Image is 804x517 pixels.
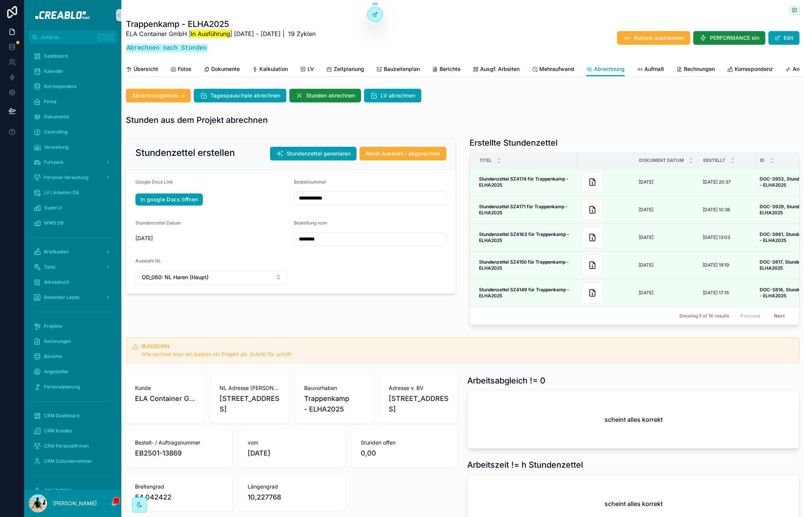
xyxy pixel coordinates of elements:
a: Projekte [29,319,117,333]
button: Stunden abrechnen [289,89,361,102]
span: Personal Verwaltung [44,174,88,181]
span: Mehraufwand [539,65,574,73]
a: LV [300,62,314,77]
span: Breitengrad [135,483,223,490]
span: 0,00 [361,448,449,459]
span: Adresse v. BV [389,384,449,392]
a: Berichte [432,62,460,77]
span: Bewerber Leads [44,294,79,300]
span: Bestellung vom [294,220,327,226]
a: Berichte [29,350,117,363]
a: Controlling [29,125,117,139]
p: [PERSON_NAME] [53,500,97,507]
span: Dokumente [44,114,69,120]
a: Korrespondenz [29,80,117,93]
span: Zeitplanung [334,65,364,73]
button: Buttons ausblenden [617,31,690,45]
img: App logo [30,9,115,21]
span: Abrechnungsmodi -> [132,92,185,99]
span: [DATE] 10:36 [703,207,730,213]
strong: Stundenzettel SZ4174 für Trappenkamp - ELHA2025 [479,176,570,188]
button: Next [769,310,790,322]
a: [DATE] [639,179,694,185]
strong: Stundenzettel SZ4150 für Trappenkamp - ELHA2025 [479,259,570,271]
span: [DATE] [248,448,336,459]
code: Abrechnen nach Stunden [126,44,207,52]
a: Stundenzettel SZ4150 für Trappenkamp - ELHA2025 [479,259,573,271]
a: Angestellte [29,365,117,379]
a: Stundenzettel SZ4149 für Trappenkamp - ELHA2025 [479,287,573,299]
span: WWS DB [44,220,64,226]
h1: Arbeitsabgleich != 0 [467,375,545,386]
span: Adressbuch [44,279,69,285]
button: Select Button [135,270,288,284]
h1: Trappenkamp - ELHA2025 [126,19,316,29]
a: Bewerber Leads [29,291,117,304]
a: [DATE] 20:37 [703,179,751,185]
a: Bauzeitenplan [376,62,420,77]
a: Stundenzettel SZ4174 für Trappenkamp - ELHA2025 [479,176,573,188]
a: Mehraufwand [532,62,574,77]
span: Personalplanung [44,384,80,390]
a: [DATE] [639,290,694,296]
span: Erstellt [703,157,725,163]
a: Stundenzettel SZ4163 für Trappenkamp - ELHA2025 [479,231,573,244]
span: Dokument Datum [639,157,684,163]
span: Verwaltung [44,144,68,150]
span: ELA Container GmbH [135,393,195,404]
a: [DATE] [639,262,694,268]
strong: Stundenzettel SZ4171 für Trappenkamp - ELHA2025 [479,204,569,215]
span: CRM Dashboard [44,413,79,419]
a: Firma [29,95,117,108]
button: Abrechnungsmodi -> [126,89,191,102]
span: Wie rechnet man am besten ein Projekt ab. Schritt für schritt [141,351,292,357]
span: Stundenzettel generieren [287,150,350,157]
a: Dashboard [29,49,117,63]
span: NL Adresse [PERSON_NAME] [220,384,280,392]
span: Auswahl NL [135,258,161,264]
a: CRM Dashboard [29,409,117,423]
span: Stunden abrechnen [306,92,355,99]
span: Titel [479,157,492,163]
span: App Updates [44,487,71,493]
a: Briefkasten [29,245,117,259]
span: Berichte [44,354,62,360]
button: Reset Auswahl / abgerechnet [360,147,446,160]
span: [DATE] [639,290,653,296]
p: ELA Container GmbH | | [DATE] - [DATE] | 19 Zyklen [126,29,316,38]
button: LV abrechnen [364,89,421,102]
a: Dokumente [204,62,240,77]
h1: Erstellte Stundenzettel [470,137,557,148]
span: CRM Subunternehmer [44,458,92,464]
span: Korrespondenz [44,83,77,90]
span: Tools [44,264,55,270]
span: Tagespauschale abrechnen [210,92,280,99]
span: Bestell- / Auftragsnummer [135,439,223,446]
span: Bauvorhaben [304,384,364,392]
span: Kalkulation [259,65,288,73]
a: Adressbuch [29,275,117,289]
span: CRM Kunden [44,428,72,434]
button: PERFORMANCE ein [693,31,765,45]
button: Edit [768,31,799,45]
h1: Arbeitszeit != h Stundenzettel [467,459,583,470]
a: Personal Verwaltung [29,171,117,184]
span: [DATE] 19:19 [703,262,729,268]
span: Ausgf. Arbeiten [480,65,520,73]
span: [DATE] [639,179,653,185]
h1: Stunden aus dem Projekt abrechnen [126,115,268,125]
div: scrollable content [24,44,121,490]
span: Bauzeitenplan [384,65,420,73]
a: CRM Kunden [29,424,117,438]
span: ID [760,157,765,163]
span: Übersicht [133,65,158,73]
span: PERFORMANCE ein [710,34,759,42]
span: Projekte [44,323,62,329]
span: Briefkasten [44,249,69,255]
a: Verwaltung [29,140,117,154]
span: Jump to... [41,34,95,40]
a: Personalplanung [29,380,117,394]
mark: In Ausführung [191,30,230,38]
a: [DATE] 17:15 [703,290,751,296]
button: Stundenzettel generieren [270,147,356,160]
